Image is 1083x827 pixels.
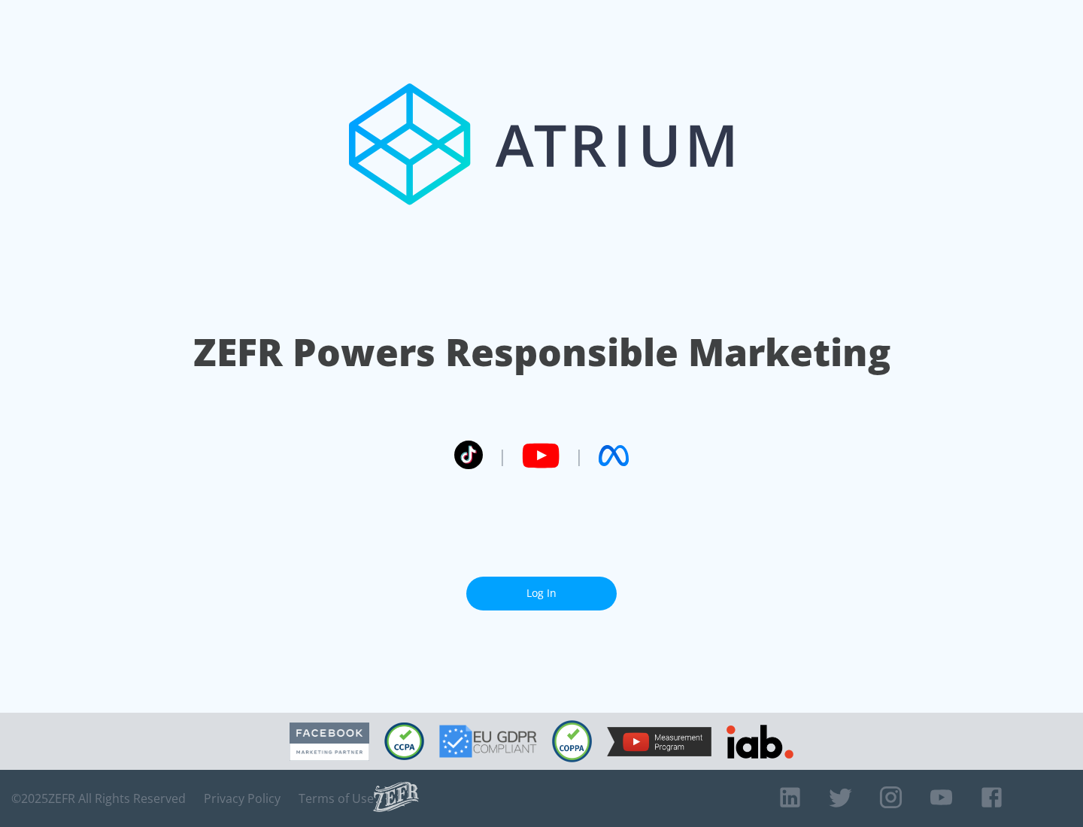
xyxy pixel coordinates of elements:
img: CCPA Compliant [384,722,424,760]
h1: ZEFR Powers Responsible Marketing [193,326,890,378]
img: IAB [727,725,793,759]
a: Privacy Policy [204,791,281,806]
span: | [498,444,507,467]
span: © 2025 ZEFR All Rights Reserved [11,791,186,806]
a: Terms of Use [299,791,374,806]
img: Facebook Marketing Partner [290,722,369,761]
a: Log In [466,577,617,610]
span: | [575,444,584,467]
img: COPPA Compliant [552,720,592,762]
img: YouTube Measurement Program [607,727,711,756]
img: GDPR Compliant [439,725,537,758]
